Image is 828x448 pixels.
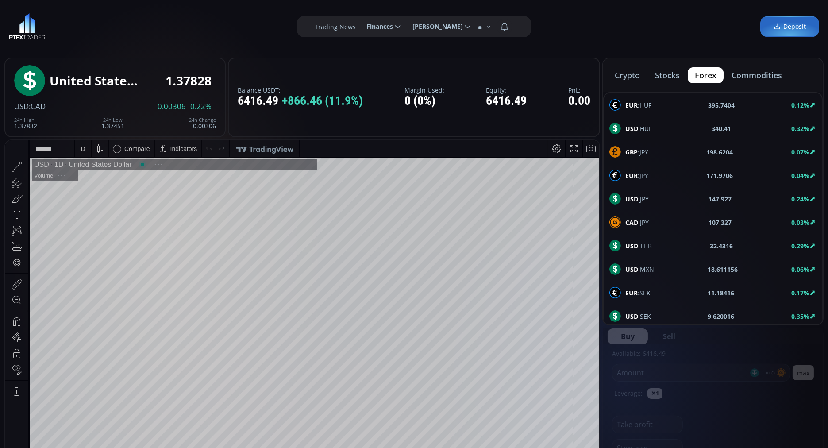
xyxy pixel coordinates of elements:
[158,103,186,111] span: 0.00306
[133,20,141,28] div: Market open
[177,22,181,28] div: H
[712,124,732,133] b: 340.41
[625,288,651,297] span: :SEK
[119,5,145,12] div: Compare
[119,351,133,368] div: Go to
[791,312,809,321] b: 0.35%
[486,87,527,93] label: Equity:
[51,32,69,39] div: 39.63K
[625,242,638,250] b: USD
[578,356,589,363] div: auto
[625,312,638,321] b: USD
[20,331,24,343] div: Hide Drawings Toolbar
[625,218,649,227] span: :JPY
[58,356,66,363] div: 3m
[14,101,29,112] span: USD
[547,351,560,368] div: Toggle Percentage
[574,351,593,368] div: Toggle Auto Scale
[608,67,647,83] button: crypto
[625,171,638,180] b: EUR
[625,148,638,156] b: GBP
[9,13,46,40] img: LOGO
[231,22,236,28] div: C
[625,289,638,297] b: EUR
[625,101,638,109] b: EUR
[165,5,192,12] div: Indicators
[29,101,46,112] span: :CAD
[791,265,809,274] b: 0.06%
[625,124,638,133] b: USD
[236,22,257,28] div: 1.37831
[760,16,819,37] a: Deposit
[406,18,463,35] span: [PERSON_NAME]
[625,265,654,274] span: :MXN
[29,20,44,28] div: USD
[58,20,126,28] div: United States Dollar
[625,241,652,251] span: :THB
[563,356,571,363] div: log
[153,22,174,28] div: 1.37522
[486,94,527,108] div: 6416.49
[625,265,638,274] b: USD
[625,171,648,180] span: :JPY
[625,194,649,204] span: :JPY
[102,117,125,123] div: 24h Low
[774,22,806,31] span: Deposit
[238,94,363,108] div: 6416.49
[791,218,809,227] b: 0.03%
[709,218,732,227] b: 107.327
[625,100,651,110] span: :HUF
[707,147,733,157] b: 198.6204
[189,117,216,129] div: 0.00306
[190,103,212,111] span: 0.22%
[29,32,48,39] div: Volume
[50,74,138,88] div: United States Dollar
[72,356,81,363] div: 1m
[707,171,733,180] b: 171.9706
[14,117,37,129] div: 1.37832
[791,124,809,133] b: 0.32%
[791,289,809,297] b: 0.17%
[688,67,724,83] button: forex
[568,87,590,93] label: PnL:
[708,312,735,321] b: 9.620016
[791,195,809,203] b: 0.24%
[360,18,393,35] span: Finances
[791,242,809,250] b: 0.29%
[625,195,638,203] b: USD
[710,241,733,251] b: 32.4316
[166,74,212,88] div: 1.37828
[791,148,809,156] b: 0.07%
[724,67,789,83] button: commodities
[708,265,738,274] b: 18.611156
[625,312,651,321] span: :SEK
[709,194,732,204] b: 147.927
[404,87,444,93] label: Margin Used:
[708,288,734,297] b: 11.18416
[791,101,809,109] b: 0.12%
[404,94,444,108] div: 0 (0%)
[282,94,363,108] span: +866.46 (11.9%)
[189,117,216,123] div: 24h Change
[148,22,153,28] div: O
[32,356,39,363] div: 5y
[625,218,638,227] b: CAD
[560,351,574,368] div: Toggle Log Scale
[493,356,536,363] span: 11:49:12 (UTC)
[87,356,94,363] div: 5d
[625,147,648,157] span: :JPY
[708,100,735,110] b: 395.7404
[315,22,356,31] label: Trading News
[45,356,51,363] div: 1y
[490,351,539,368] button: 11:49:12 (UTC)
[102,117,125,129] div: 1.37451
[625,124,652,133] span: :HUF
[181,22,202,28] div: 1.37832
[204,22,208,28] div: L
[791,171,809,180] b: 0.04%
[260,22,309,28] div: +0.00271 (+0.20%)
[44,20,58,28] div: 1D
[75,5,80,12] div: D
[100,356,107,363] div: 1d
